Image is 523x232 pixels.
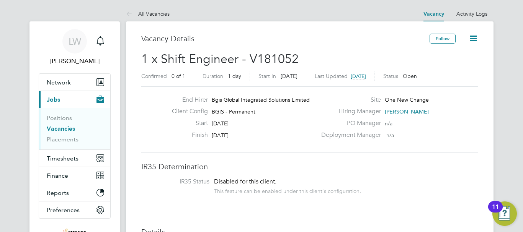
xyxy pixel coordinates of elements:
span: n/a [385,120,392,127]
button: Preferences [39,201,110,218]
button: Timesheets [39,150,110,167]
a: Activity Logs [456,10,487,17]
button: Follow [430,34,456,44]
span: Jobs [47,96,60,103]
label: Deployment Manager [317,131,381,139]
div: Jobs [39,108,110,149]
label: Site [317,96,381,104]
span: Disabled for this client. [214,178,276,185]
h3: IR35 Determination [141,162,478,172]
span: Preferences [47,206,80,214]
div: This feature can be enabled under this client's configuration. [214,186,361,195]
label: Duration [203,73,223,79]
label: Start [166,119,208,127]
a: LW[PERSON_NAME] [39,29,111,66]
span: [DATE] [281,73,297,79]
button: Jobs [39,91,110,108]
div: 11 [492,207,499,217]
a: Placements [47,136,78,143]
button: Finance [39,167,110,184]
span: Network [47,79,71,86]
span: Timesheets [47,155,78,162]
a: All Vacancies [126,10,170,17]
a: Vacancy [423,11,444,17]
span: Reports [47,189,69,196]
span: 1 x Shift Engineer - V181052 [141,52,299,67]
label: IR35 Status [149,178,209,186]
span: Liam Wright [39,57,111,66]
span: 0 of 1 [172,73,185,79]
label: Confirmed [141,73,167,79]
button: Open Resource Center, 11 new notifications [492,201,517,226]
label: Status [383,73,398,79]
h3: Vacancy Details [141,34,430,44]
a: Vacancies [47,125,75,132]
label: Start In [258,73,276,79]
span: [DATE] [212,132,229,139]
label: Client Config [166,107,208,115]
label: PO Manager [317,119,381,127]
span: Bgis Global Integrated Solutions Limited [212,96,310,103]
button: Network [39,74,110,91]
button: Reports [39,184,110,201]
label: End Hirer [166,96,208,104]
label: Hiring Manager [317,107,381,115]
span: Finance [47,172,68,179]
span: n/a [386,132,394,139]
span: [DATE] [212,120,229,127]
span: 1 day [228,73,241,79]
label: Finish [166,131,208,139]
span: LW [69,36,81,46]
span: Open [403,73,417,79]
span: BGIS - Permanent [212,108,255,115]
span: [DATE] [351,73,366,79]
a: Positions [47,114,72,122]
span: [PERSON_NAME] [385,108,429,115]
span: One New Change [385,96,429,103]
label: Last Updated [315,73,348,79]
